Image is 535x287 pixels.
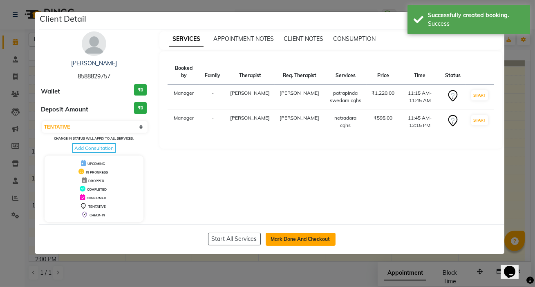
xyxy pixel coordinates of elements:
[329,114,362,129] div: netradara cghs
[78,73,110,80] span: 8588829757
[280,115,319,121] span: [PERSON_NAME]
[72,143,116,153] span: Add Consultation
[213,35,274,42] span: APPOINTMENT NOTES
[284,35,323,42] span: CLIENT NOTES
[134,84,147,96] h3: ₹0
[329,89,362,104] div: patrapinda swedam cghs
[41,105,89,114] span: Deposit Amount
[266,233,336,246] button: Mark Done And Checkout
[471,90,488,100] button: START
[168,60,200,85] th: Booked by
[82,31,106,56] img: avatar
[90,213,105,217] span: CHECK-IN
[87,187,107,191] span: COMPLETED
[399,109,440,134] td: 11:45 AM-12:15 PM
[501,254,527,279] iframe: chat widget
[208,233,261,245] button: Start All Services
[399,85,440,109] td: 11:15 AM-11:45 AM
[168,109,200,134] td: Manager
[367,60,399,85] th: Price
[372,89,394,97] div: ₹1,220.00
[168,85,200,109] td: Manager
[230,90,270,96] span: [PERSON_NAME]
[471,115,488,125] button: START
[200,109,225,134] td: -
[134,102,147,114] h3: ₹0
[200,85,225,109] td: -
[280,90,319,96] span: [PERSON_NAME]
[71,60,117,67] a: [PERSON_NAME]
[88,205,106,209] span: TENTATIVE
[428,11,524,20] div: Successfully created booking.
[87,162,105,166] span: UPCOMING
[87,196,106,200] span: CONFIRMED
[440,60,466,85] th: Status
[88,179,104,183] span: DROPPED
[200,60,225,85] th: Family
[372,114,394,122] div: ₹595.00
[41,87,60,96] span: Wallet
[86,170,108,174] span: IN PROGRESS
[54,136,134,140] small: Change in status will apply to all services.
[40,13,87,25] h5: Client Detail
[230,115,270,121] span: [PERSON_NAME]
[324,60,367,85] th: Services
[333,35,376,42] span: CONSUMPTION
[225,60,275,85] th: Therapist
[169,32,204,47] span: SERVICES
[399,60,440,85] th: Time
[275,60,324,85] th: Req. Therapist
[428,20,524,28] div: Success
